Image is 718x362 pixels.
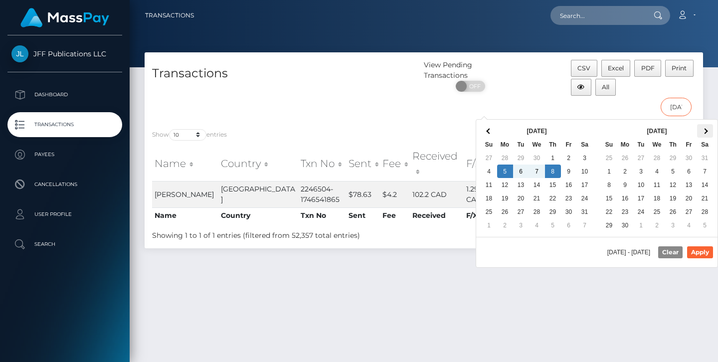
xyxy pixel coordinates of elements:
[11,117,118,132] p: Transactions
[7,82,122,107] a: Dashboard
[561,178,577,191] td: 16
[617,138,633,151] th: Mo
[513,138,529,151] th: Tu
[697,138,713,151] th: Sa
[665,178,681,191] td: 12
[577,151,593,165] td: 3
[617,165,633,178] td: 2
[497,191,513,205] td: 19
[665,165,681,178] td: 5
[617,205,633,218] td: 23
[11,237,118,252] p: Search
[481,191,497,205] td: 18
[571,60,597,77] button: CSV
[601,60,631,77] button: Excel
[681,191,697,205] td: 20
[601,151,617,165] td: 25
[529,218,545,232] td: 4
[497,178,513,191] td: 12
[152,207,218,223] th: Name
[11,87,118,102] p: Dashboard
[649,151,665,165] td: 28
[617,218,633,232] td: 30
[658,246,683,258] button: Clear
[218,207,298,223] th: Country
[577,165,593,178] td: 10
[545,205,561,218] td: 29
[545,218,561,232] td: 5
[681,165,697,178] td: 6
[218,146,298,181] th: Country: activate to sort column ascending
[649,205,665,218] td: 25
[529,165,545,178] td: 7
[529,178,545,191] td: 14
[529,191,545,205] td: 21
[11,45,28,62] img: JFF Publications LLC
[513,205,529,218] td: 27
[617,191,633,205] td: 16
[11,177,118,192] p: Cancellations
[545,165,561,178] td: 8
[633,205,649,218] td: 24
[561,165,577,178] td: 9
[529,151,545,165] td: 30
[464,207,500,223] th: F/X
[155,190,214,199] span: [PERSON_NAME]
[608,64,624,72] span: Excel
[561,218,577,232] td: 6
[681,218,697,232] td: 4
[410,146,464,181] th: Received: activate to sort column ascending
[152,146,218,181] th: Name: activate to sort column ascending
[577,178,593,191] td: 17
[145,5,194,26] a: Transactions
[481,178,497,191] td: 11
[649,165,665,178] td: 4
[20,8,109,27] img: MassPay Logo
[513,151,529,165] td: 29
[607,249,654,255] span: [DATE] - [DATE]
[497,218,513,232] td: 2
[513,178,529,191] td: 13
[649,218,665,232] td: 2
[346,146,380,181] th: Sent: activate to sort column ascending
[577,138,593,151] th: Sa
[681,138,697,151] th: Fr
[7,112,122,137] a: Transactions
[665,60,694,77] button: Print
[7,232,122,257] a: Search
[7,202,122,227] a: User Profile
[152,226,370,241] div: Showing 1 to 1 of 1 entries (filtered from 52,357 total entries)
[571,79,591,96] button: Column visibility
[464,181,500,207] td: 1.29976 CAD
[497,124,577,138] th: [DATE]
[633,191,649,205] td: 17
[380,146,410,181] th: Fee: activate to sort column ascending
[481,151,497,165] td: 27
[697,165,713,178] td: 7
[11,207,118,222] p: User Profile
[7,49,122,58] span: JFF Publications LLC
[298,207,346,223] th: Txn No
[497,151,513,165] td: 28
[633,138,649,151] th: Tu
[633,151,649,165] td: 27
[577,64,590,72] span: CSV
[561,205,577,218] td: 30
[481,138,497,151] th: Su
[601,191,617,205] td: 15
[410,181,464,207] td: 102.2 CAD
[601,178,617,191] td: 8
[665,205,681,218] td: 26
[601,138,617,151] th: Su
[665,191,681,205] td: 19
[11,147,118,162] p: Payees
[641,64,655,72] span: PDF
[633,218,649,232] td: 1
[561,151,577,165] td: 2
[481,205,497,218] td: 25
[513,165,529,178] td: 6
[681,151,697,165] td: 30
[380,207,410,223] th: Fee
[346,181,380,207] td: $78.63
[497,138,513,151] th: Mo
